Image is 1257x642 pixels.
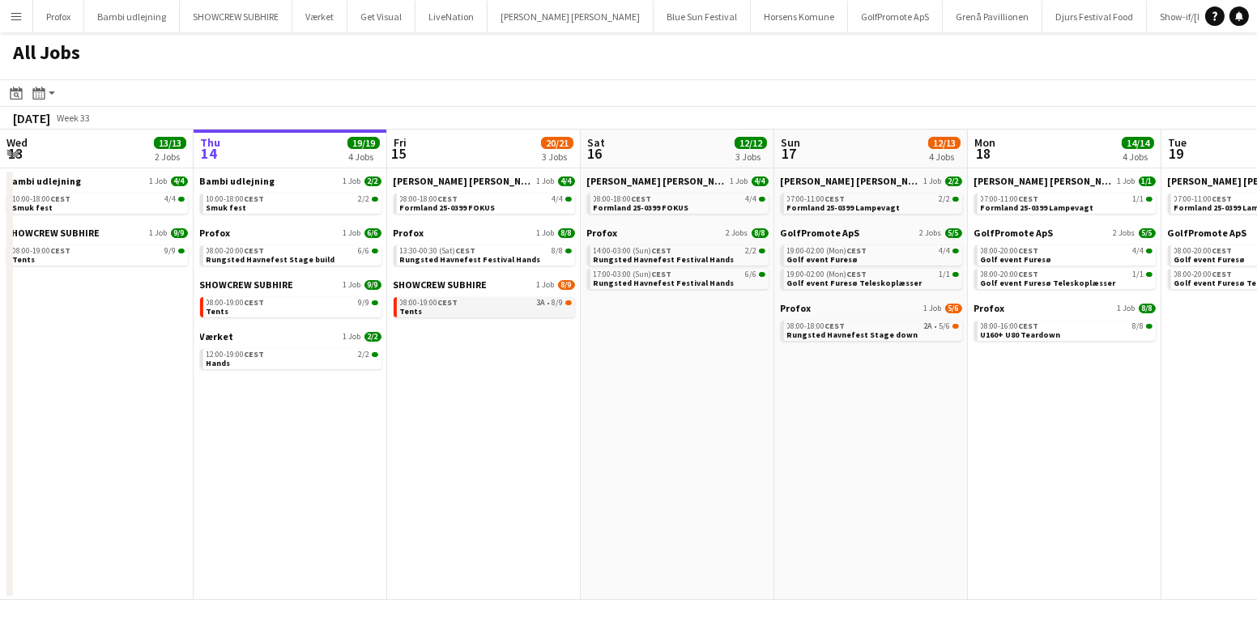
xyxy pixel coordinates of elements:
span: SHOWCREW SUBHIRE [200,278,294,291]
span: 10:00-18:00 [13,195,71,203]
span: Thu [200,135,220,150]
span: U160+ U80 Teardown [981,330,1061,340]
span: 1 Job [537,280,555,290]
span: CEST [1019,321,1039,331]
span: Sat [587,135,605,150]
a: 12:00-19:00CEST2/2Hands [207,349,378,368]
span: GolfPromote ApS [781,227,860,239]
button: LiveNation [415,1,488,32]
a: 14:00-03:00 (Sun)CEST2/2Rungsted Havnefest Festival Hands [594,245,765,264]
span: Rungsted Havnefest Festival Hands [400,254,541,265]
div: 2 Jobs [155,151,185,163]
a: 08:00-20:00CEST4/4Golf event Furesø [981,245,1153,264]
span: 1 Job [1118,176,1136,186]
a: [PERSON_NAME] [PERSON_NAME]1 Job4/4 [394,175,575,187]
a: [PERSON_NAME] [PERSON_NAME]1 Job2/2 [781,175,962,187]
a: GolfPromote ApS2 Jobs5/5 [781,227,962,239]
span: 08:00-19:00 [207,299,265,307]
a: Bambi udlejning1 Job4/4 [6,175,188,187]
span: Danny Black Luna [781,175,921,187]
span: 15 [391,144,407,163]
span: Formland 25-0399 FOKUS [594,202,689,213]
span: 8/8 [1139,304,1156,313]
span: 9/9 [359,299,370,307]
span: CEST [1019,269,1039,279]
span: 1 Job [537,176,555,186]
span: 6/6 [359,247,370,255]
div: Bambi udlejning1 Job4/410:00-18:00CEST4/4Smuk fest [6,175,188,227]
span: 08:00-20:00 [1174,247,1233,255]
div: [PERSON_NAME] [PERSON_NAME]1 Job4/408:00-18:00CEST4/4Formland 25-0399 FOKUS [587,175,769,227]
div: SHOWCREW SUBHIRE1 Job8/908:00-19:00CEST3A•8/9Tents [394,278,575,321]
div: 4 Jobs [1123,151,1153,163]
span: 08:00-18:00 [787,322,846,330]
a: 07:00-11:00CEST1/1Formland 25-0399 Lampevagt [981,193,1153,212]
div: • [400,299,572,307]
span: 08:00-19:00 [13,247,71,255]
button: SHOWCREW SUBHIRE [180,1,292,32]
span: 4/4 [165,195,177,203]
button: Grenå Pavillionen [943,1,1042,32]
span: Profox [587,227,618,239]
span: 1/1 [1146,272,1153,277]
span: Bambi udlejning [200,175,275,187]
span: 5/5 [945,228,962,238]
div: Værket1 Job2/212:00-19:00CEST2/2Hands [200,330,381,372]
span: CEST [438,297,458,308]
span: 1/1 [1133,195,1144,203]
a: SHOWCREW SUBHIRE1 Job9/9 [6,227,188,239]
span: 2/2 [372,197,378,202]
span: CEST [438,193,458,204]
span: 6/6 [759,272,765,277]
span: CEST [825,321,846,331]
div: [PERSON_NAME] [PERSON_NAME]1 Job4/408:00-18:00CEST4/4Formland 25-0399 FOKUS [394,175,575,227]
span: CEST [847,269,867,279]
div: [PERSON_NAME] [PERSON_NAME]1 Job2/207:00-11:00CEST2/2Formland 25-0399 Lampevagt [781,175,962,227]
button: Horsens Komune [751,1,848,32]
span: CEST [51,245,71,256]
span: 2/2 [364,176,381,186]
button: Værket [292,1,347,32]
span: 4/4 [565,197,572,202]
span: 4/4 [940,247,951,255]
span: 6/6 [372,249,378,253]
a: [PERSON_NAME] [PERSON_NAME]1 Job1/1 [974,175,1156,187]
span: 2/2 [359,351,370,359]
span: CEST [1019,245,1039,256]
span: GolfPromote ApS [974,227,1054,239]
span: 1 Job [343,280,361,290]
span: 07:00-11:00 [1174,195,1233,203]
a: 08:00-18:00CEST2A•5/6Rungsted Havnefest Stage down [787,321,959,339]
span: 07:00-11:00 [981,195,1039,203]
span: 13 [4,144,28,163]
a: SHOWCREW SUBHIRE1 Job9/9 [200,278,381,291]
span: 4/4 [752,176,769,186]
a: Værket1 Job2/2 [200,330,381,342]
a: 17:00-03:00 (Sun)CEST6/6Rungsted Havnefest Festival Hands [594,269,765,287]
span: CEST [245,297,265,308]
div: 3 Jobs [735,151,766,163]
a: 07:00-11:00CEST2/2Formland 25-0399 Lampevagt [787,193,959,212]
a: Profox1 Job6/6 [200,227,381,239]
span: 4/4 [558,176,575,186]
button: GolfPromote ApS [848,1,943,32]
span: 08:00-19:00 [400,299,458,307]
span: 8/8 [1133,322,1144,330]
span: SHOWCREW SUBHIRE [394,278,488,291]
span: CEST [652,269,672,279]
button: Profox [33,1,84,32]
span: Formland 25-0399 Lampevagt [787,202,901,213]
span: Danny Black Luna [394,175,534,187]
span: Rungsted Havnefest Festival Hands [594,254,735,265]
span: Bambi udlejning [6,175,82,187]
span: 20/21 [541,137,573,149]
span: 5/6 [945,304,962,313]
span: Værket [200,330,234,342]
span: CEST [652,245,672,256]
span: 6/6 [746,270,757,278]
span: 3A [537,299,546,307]
span: 1 Job [343,332,361,342]
span: 5/6 [940,322,951,330]
span: 19/19 [347,137,380,149]
span: 1 Job [343,228,361,238]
